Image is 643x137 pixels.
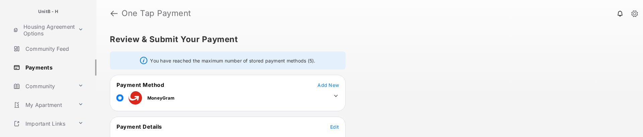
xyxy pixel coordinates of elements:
button: Edit [330,123,339,130]
a: My Apartment [11,97,75,113]
a: Important Links [11,116,75,132]
span: MoneyGram [147,95,174,101]
span: Payment Method [117,82,164,88]
span: Payment Details [117,123,162,130]
button: Add New [317,82,339,88]
div: You have reached the maximum number of stored payment methods (5). [110,51,346,70]
h5: Review & Submit Your Payment [110,35,624,43]
p: UnitB - H [38,8,58,15]
strong: One Tap Payment [122,9,191,17]
a: Housing Agreement Options [11,22,75,38]
a: Community Feed [11,41,96,57]
a: Community [11,78,75,94]
a: Payments [11,59,96,76]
